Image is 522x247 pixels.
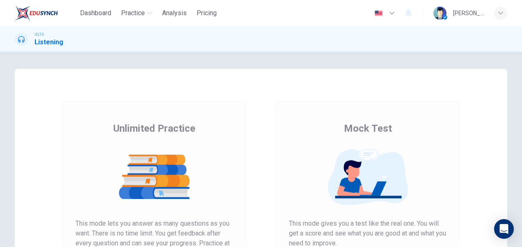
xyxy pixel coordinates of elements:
img: en [373,10,384,16]
button: Analysis [159,6,190,21]
span: Dashboard [80,8,111,18]
span: Pricing [197,8,217,18]
a: EduSynch logo [15,5,77,21]
span: Practice [121,8,145,18]
span: Unlimited Practice [113,122,195,135]
span: Analysis [162,8,187,18]
button: Pricing [193,6,220,21]
h1: Listening [34,37,63,47]
button: Practice [118,6,156,21]
img: Profile picture [433,7,446,20]
span: IELTS [34,32,44,37]
span: Mock Test [344,122,392,135]
img: EduSynch logo [15,5,58,21]
div: Open Intercom Messenger [494,219,514,239]
button: Dashboard [77,6,114,21]
div: [PERSON_NAME] [453,8,484,18]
